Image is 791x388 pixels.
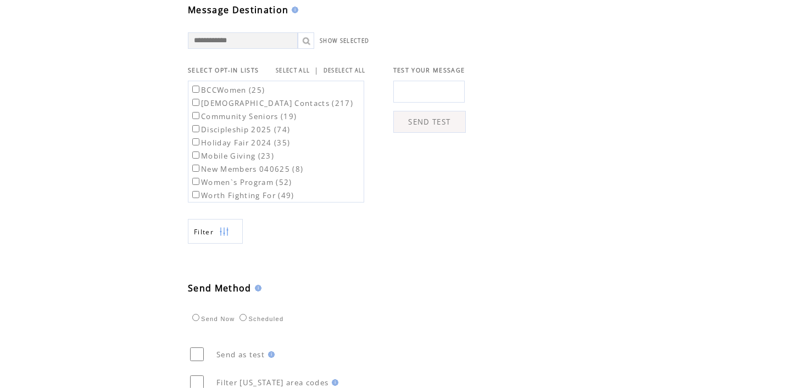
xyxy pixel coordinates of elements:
a: SELECT ALL [276,67,310,74]
input: Holiday Fair 2024 (35) [192,138,199,145]
label: Community Seniors (19) [190,111,297,121]
img: help.gif [265,351,275,358]
input: [DEMOGRAPHIC_DATA] Contacts (217) [192,99,199,106]
input: Women`s Program (52) [192,178,199,185]
span: | [314,65,319,75]
span: Show filters [194,227,214,237]
label: New Members 040625 (8) [190,164,303,174]
span: TEST YOUR MESSAGE [393,66,465,74]
input: Discipleship 2025 (74) [192,125,199,132]
img: help.gif [328,379,338,386]
span: Send Method [188,282,252,294]
img: help.gif [288,7,298,13]
input: New Members 040625 (8) [192,165,199,172]
img: filters.png [219,220,229,244]
input: Mobile Giving (23) [192,151,199,159]
label: Scheduled [237,316,283,322]
label: Holiday Fair 2024 (35) [190,138,290,148]
input: Send Now [192,314,199,321]
label: Send Now [190,316,235,322]
a: DESELECT ALL [324,67,366,74]
span: SELECT OPT-IN LISTS [188,66,259,74]
label: Women`s Program (52) [190,177,292,187]
a: SEND TEST [393,111,466,133]
label: Discipleship 2025 (74) [190,125,290,134]
span: Send as test [216,350,265,359]
input: Worth Fighting For (49) [192,191,199,198]
input: BCCWomen (25) [192,86,199,93]
span: Filter [US_STATE] area codes [216,378,328,387]
input: Community Seniors (19) [192,112,199,119]
label: Mobile Giving (23) [190,151,274,161]
label: BCCWomen (25) [190,85,265,95]
label: [DEMOGRAPHIC_DATA] Contacts (217) [190,98,353,108]
span: Message Destination [188,4,288,16]
a: Filter [188,219,243,244]
img: help.gif [252,285,261,291]
label: Worth Fighting For (49) [190,190,294,200]
a: SHOW SELECTED [320,37,369,44]
input: Scheduled [239,314,247,321]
